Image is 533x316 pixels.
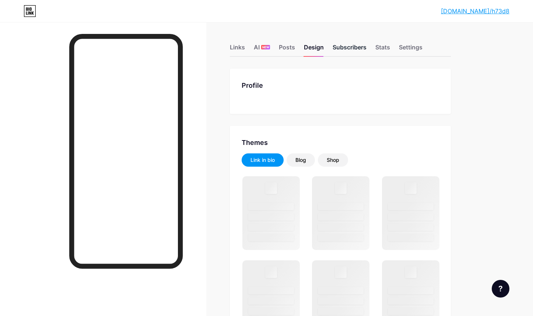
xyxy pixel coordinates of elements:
[327,156,339,164] div: Shop
[375,43,390,56] div: Stats
[333,43,367,56] div: Subscribers
[279,43,295,56] div: Posts
[250,156,275,164] div: Link in bio
[399,43,422,56] div: Settings
[230,43,245,56] div: Links
[441,7,509,15] a: [DOMAIN_NAME]/h73d8
[242,80,439,90] div: Profile
[242,138,439,147] div: Themes
[254,43,270,56] div: AI
[295,156,306,164] div: Blog
[304,43,324,56] div: Design
[262,45,269,49] span: NEW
